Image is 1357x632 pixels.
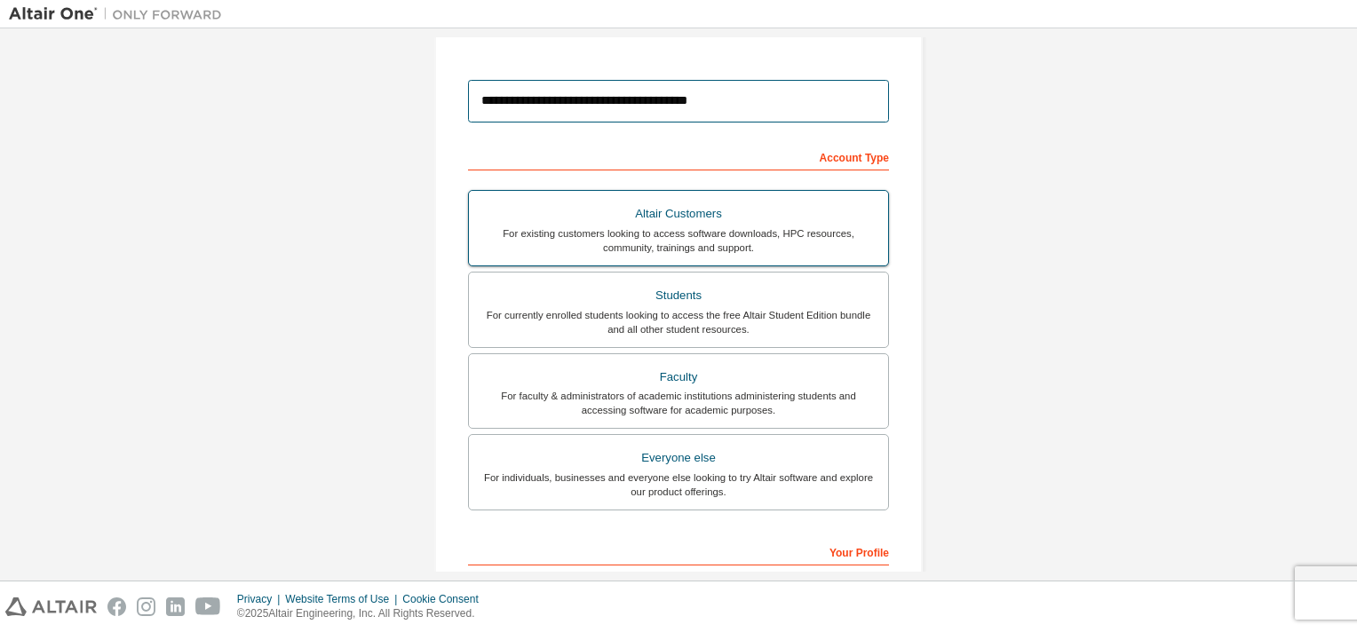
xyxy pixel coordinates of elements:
div: Cookie Consent [402,592,488,606]
div: Account Type [468,142,889,170]
img: altair_logo.svg [5,597,97,616]
div: For existing customers looking to access software downloads, HPC resources, community, trainings ... [480,226,877,255]
div: Faculty [480,365,877,390]
div: Website Terms of Use [285,592,402,606]
div: For faculty & administrators of academic institutions administering students and accessing softwa... [480,389,877,417]
div: For currently enrolled students looking to access the free Altair Student Edition bundle and all ... [480,308,877,336]
img: instagram.svg [137,597,155,616]
div: Your Profile [468,537,889,565]
img: youtube.svg [195,597,221,616]
img: facebook.svg [107,597,126,616]
div: Students [480,283,877,308]
div: Altair Customers [480,201,877,226]
div: For individuals, businesses and everyone else looking to try Altair software and explore our prod... [480,470,877,499]
div: Privacy [237,592,285,606]
p: © 2025 Altair Engineering, Inc. All Rights Reserved. [237,606,489,621]
img: linkedin.svg [166,597,185,616]
img: Altair One [9,5,231,23]
div: Everyone else [480,446,877,470]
